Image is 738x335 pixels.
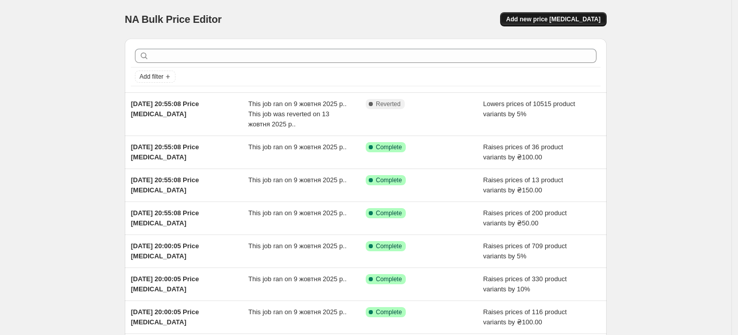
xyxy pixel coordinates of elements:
[500,12,607,26] button: Add new price [MEDICAL_DATA]
[376,242,402,250] span: Complete
[483,100,575,118] span: Lowers prices of 10515 product variants by 5%
[131,308,199,326] span: [DATE] 20:00:05 Price [MEDICAL_DATA]
[131,242,199,260] span: [DATE] 20:00:05 Price [MEDICAL_DATA]
[483,143,564,161] span: Raises prices of 36 product variants by ₴100.00
[249,242,347,250] span: This job ran on 9 жовтня 2025 р..
[249,100,347,128] span: This job ran on 9 жовтня 2025 р.. This job was reverted on 13 жовтня 2025 р..
[483,176,564,194] span: Raises prices of 13 product variants by ₴150.00
[483,209,567,227] span: Raises prices of 200 product variants by ₴50.00
[131,100,199,118] span: [DATE] 20:55:08 Price [MEDICAL_DATA]
[483,275,567,293] span: Raises prices of 330 product variants by 10%
[376,275,402,283] span: Complete
[131,209,199,227] span: [DATE] 20:55:08 Price [MEDICAL_DATA]
[249,143,347,151] span: This job ran on 9 жовтня 2025 р..
[131,176,199,194] span: [DATE] 20:55:08 Price [MEDICAL_DATA]
[376,209,402,217] span: Complete
[376,100,401,108] span: Reverted
[249,209,347,217] span: This job ran on 9 жовтня 2025 р..
[131,275,199,293] span: [DATE] 20:00:05 Price [MEDICAL_DATA]
[483,308,567,326] span: Raises prices of 116 product variants by ₴100.00
[249,308,347,316] span: This job ran on 9 жовтня 2025 р..
[139,73,163,81] span: Add filter
[506,15,601,23] span: Add new price [MEDICAL_DATA]
[483,242,567,260] span: Raises prices of 709 product variants by 5%
[125,14,222,25] span: NA Bulk Price Editor
[249,275,347,283] span: This job ran on 9 жовтня 2025 р..
[135,71,175,83] button: Add filter
[376,176,402,184] span: Complete
[249,176,347,184] span: This job ran on 9 жовтня 2025 р..
[376,308,402,316] span: Complete
[131,143,199,161] span: [DATE] 20:55:08 Price [MEDICAL_DATA]
[376,143,402,151] span: Complete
